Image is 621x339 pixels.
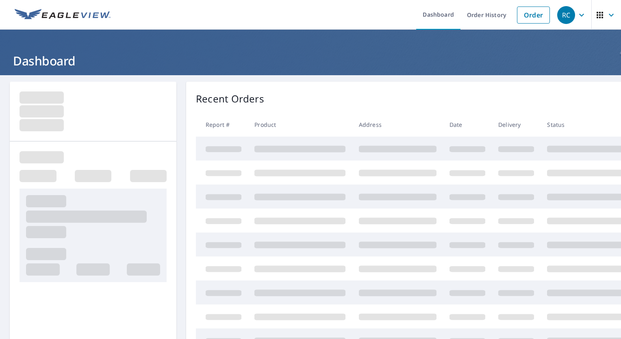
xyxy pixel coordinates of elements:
a: Order [517,7,550,24]
th: Date [443,113,492,137]
p: Recent Orders [196,91,264,106]
div: RC [557,6,575,24]
h1: Dashboard [10,52,611,69]
th: Address [352,113,443,137]
th: Report # [196,113,248,137]
th: Product [248,113,352,137]
th: Delivery [492,113,541,137]
img: EV Logo [15,9,111,21]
